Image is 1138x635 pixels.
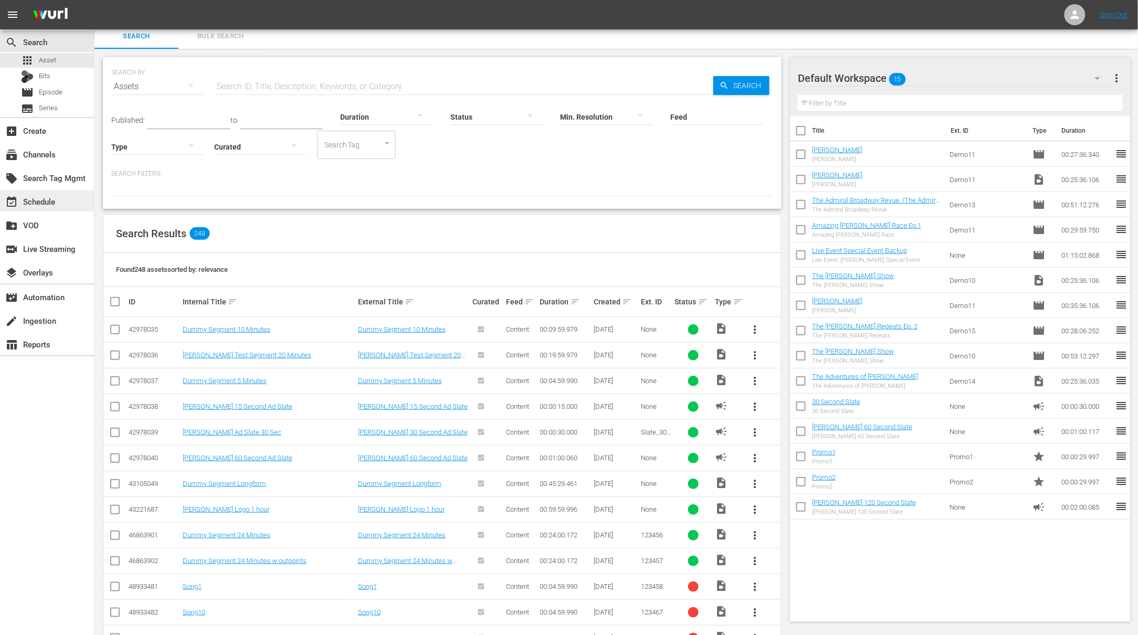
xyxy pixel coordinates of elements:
button: Open [382,138,392,148]
td: 00:51:12.276 [1057,192,1115,217]
span: Video [715,477,728,489]
div: Type [715,295,739,308]
span: to [230,116,237,124]
span: more_vert [749,400,761,413]
td: None [946,419,1028,444]
a: [PERSON_NAME] 30 Second Ad Slate [358,428,468,436]
span: Episode [1032,350,1045,362]
span: Video [715,605,728,618]
a: Sign Out [1101,10,1128,19]
td: Demo15 [946,318,1028,343]
div: 00:19:59.979 [540,351,591,359]
div: 30 Second Slate [812,408,860,415]
span: Episode [1032,198,1045,211]
span: reorder [1115,324,1128,336]
td: 00:00:29.997 [1057,469,1115,494]
span: reorder [1115,147,1128,160]
span: more_vert [749,452,761,464]
button: more_vert [742,446,767,471]
span: Video [1032,173,1045,186]
span: Video [715,502,728,515]
span: sort [524,297,534,306]
div: [PERSON_NAME] 60 Second Slate [812,433,912,440]
button: more_vert [742,523,767,548]
div: None [641,480,671,488]
a: Promo2 [812,473,836,481]
a: Song10 [183,608,205,616]
span: 123456 [641,531,663,539]
a: The [PERSON_NAME] Show [812,272,894,280]
span: Episode [1032,299,1045,312]
span: Promo [1032,450,1045,463]
div: External Title [358,295,469,308]
div: 42978039 [129,428,180,436]
span: more_vert [749,555,761,567]
td: Demo11 [946,142,1028,167]
div: Curated [472,298,503,306]
span: VOD [5,219,18,232]
a: [PERSON_NAME] Test Segment 20 Minutes [183,351,311,359]
span: Bulk Search [185,30,256,43]
td: 00:27:36.340 [1057,142,1115,167]
a: Dummy Segment 10 Minutes [358,325,446,333]
div: 00:24:00.172 [540,557,591,565]
span: reorder [1115,198,1128,210]
span: Video [1032,375,1045,387]
a: [PERSON_NAME] Ad Slate 30 Sec [183,428,281,436]
td: Promo2 [946,469,1028,494]
span: Content [506,454,529,462]
span: Schedule [5,196,18,208]
span: Create [5,125,18,137]
div: The [PERSON_NAME] Show [812,282,894,289]
span: Content [506,557,529,565]
div: 43105049 [129,480,180,488]
span: 123457 [641,557,663,565]
a: [PERSON_NAME] 15 Second Ad Slate [358,403,468,410]
span: Content [506,531,529,539]
span: Search [729,76,770,95]
span: 123467 [641,608,663,616]
div: 00:04:59.990 [540,377,591,385]
span: Automation [5,291,18,304]
span: reorder [1115,500,1128,513]
a: [PERSON_NAME] [812,171,862,179]
span: Video [715,528,728,541]
div: 42978036 [129,351,180,359]
span: Series [39,103,58,113]
span: 123458 [641,583,663,590]
span: reorder [1115,425,1128,437]
span: reorder [1115,475,1128,488]
span: Search [101,30,172,43]
div: 48933481 [129,583,180,590]
div: Live Event: [PERSON_NAME] Special Event [812,257,920,263]
span: Content [506,325,529,333]
p: Search Filters: [111,170,773,178]
td: 00:28:06.252 [1057,318,1115,343]
a: [PERSON_NAME] 60 Second Slate [812,423,912,431]
span: Ad [1032,425,1045,438]
td: Demo11 [946,217,1028,242]
td: Demo14 [946,368,1028,394]
td: 01:15:02.868 [1057,242,1115,268]
div: Promo1 [812,458,836,465]
td: 00:00:29.997 [1057,444,1115,469]
div: Status [675,295,712,308]
a: The Adventures of [PERSON_NAME] [812,373,918,380]
th: Duration [1055,116,1118,145]
div: [PERSON_NAME] 120 Second Slate [812,509,916,515]
a: [PERSON_NAME] 60 Second Ad Slate [183,454,292,462]
div: None [641,403,671,410]
div: [DATE] [594,505,638,513]
div: 46863902 [129,557,180,565]
span: more_vert [749,529,761,542]
span: Episode [1032,148,1045,161]
span: Asset [39,55,56,66]
button: more_vert [742,343,767,368]
a: Dummy Segment 5 Minutes [183,377,267,385]
td: 00:25:36.106 [1057,268,1115,293]
a: [PERSON_NAME] Logo 1 hour [183,505,269,513]
span: sort [698,297,708,306]
th: Title [812,116,944,145]
div: 42978035 [129,325,180,333]
span: 248 [189,227,209,240]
